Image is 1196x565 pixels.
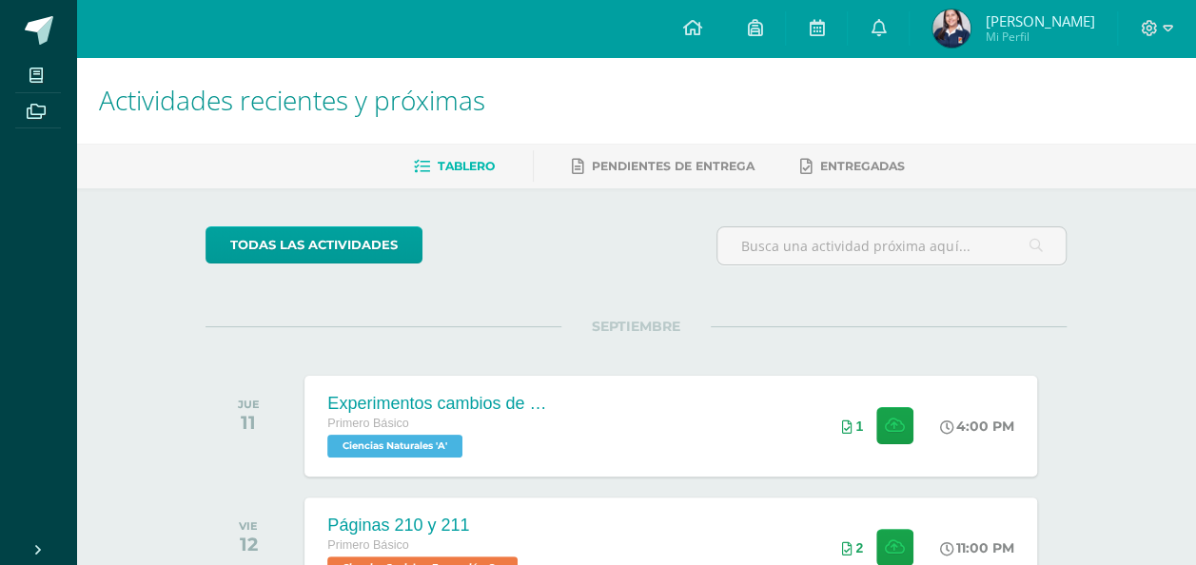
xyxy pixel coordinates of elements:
div: 11 [238,411,260,434]
div: Experimentos cambios de estado de la materia [327,394,556,414]
a: todas las Actividades [206,226,422,263]
span: Primero Básico [327,417,408,430]
input: Busca una actividad próxima aquí... [717,227,1066,264]
div: 11:00 PM [940,539,1014,556]
span: Ciencias Naturales 'A' [327,435,462,458]
span: 1 [855,419,863,434]
div: Páginas 210 y 211 [327,516,522,536]
span: Actividades recientes y próximas [99,82,485,118]
span: SEPTIEMBRE [561,318,711,335]
div: 4:00 PM [940,418,1014,435]
a: Entregadas [800,151,905,182]
a: Tablero [414,151,495,182]
span: [PERSON_NAME] [985,11,1094,30]
div: VIE [239,519,258,533]
div: Archivos entregados [841,419,863,434]
div: Archivos entregados [841,540,863,555]
span: Tablero [438,159,495,173]
span: 2 [855,540,863,555]
span: Primero Básico [327,538,408,552]
span: Mi Perfil [985,29,1094,45]
img: c1a9de5de21c7acfc714423c9065ae1d.png [932,10,971,48]
div: JUE [238,398,260,411]
span: Entregadas [820,159,905,173]
span: Pendientes de entrega [592,159,755,173]
a: Pendientes de entrega [572,151,755,182]
div: 12 [239,533,258,555]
